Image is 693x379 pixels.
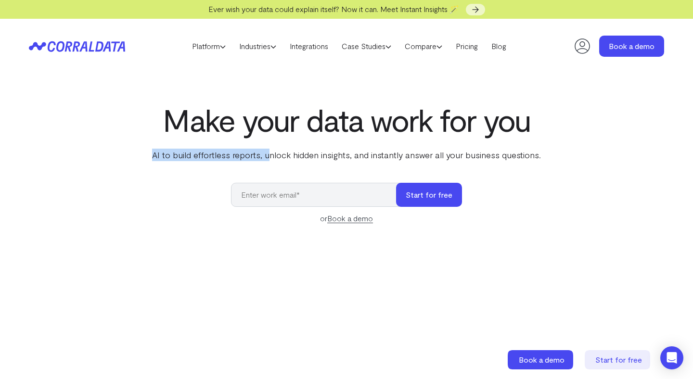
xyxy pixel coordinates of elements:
a: Blog [485,39,513,53]
a: Book a demo [508,350,575,369]
a: Book a demo [599,36,664,57]
span: Start for free [595,355,642,364]
a: Pricing [449,39,485,53]
button: Start for free [396,183,462,207]
div: Open Intercom Messenger [660,346,683,369]
a: Integrations [283,39,335,53]
a: Industries [232,39,283,53]
span: Book a demo [519,355,565,364]
a: Case Studies [335,39,398,53]
a: Book a demo [327,214,373,223]
a: Start for free [585,350,652,369]
div: or [231,213,462,224]
span: Ever wish your data could explain itself? Now it can. Meet Instant Insights 🪄 [208,4,459,13]
input: Enter work email* [231,183,406,207]
a: Compare [398,39,449,53]
h1: Make your data work for you [150,102,543,137]
p: AI to build effortless reports, unlock hidden insights, and instantly answer all your business qu... [150,149,543,161]
a: Platform [185,39,232,53]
